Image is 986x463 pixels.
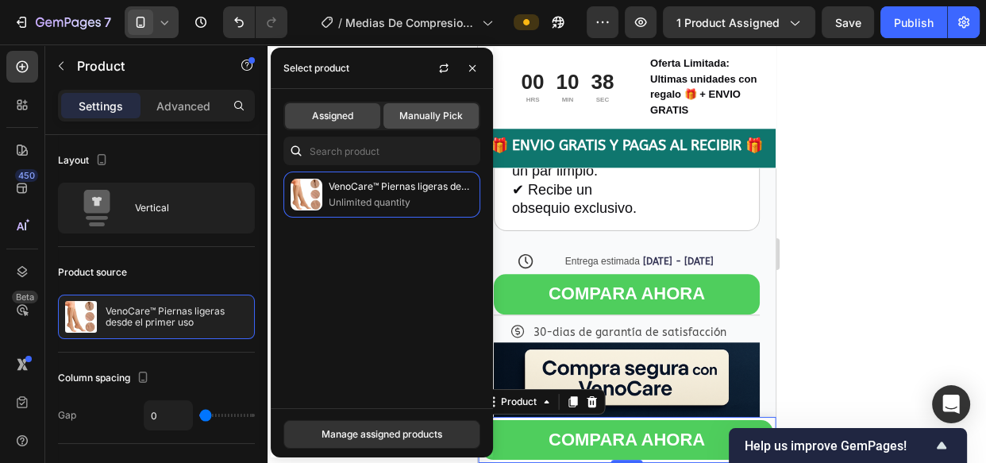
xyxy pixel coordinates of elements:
div: Manage assigned products [322,427,442,442]
p: Unlimited quantity [329,195,473,210]
div: Beta [12,291,38,303]
span: Manually Pick [399,109,463,123]
span: Medias De Compresion Anti Varices Cremallera [345,14,476,31]
div: 450 [15,169,38,182]
iframe: Design area [478,44,776,463]
div: Product source [58,265,127,280]
input: Search in Settings & Advanced [283,137,480,165]
input: Auto [144,401,192,430]
div: Undo/Redo [223,6,287,38]
button: Manage assigned products [283,420,480,449]
div: Column spacing [58,368,152,389]
p: Product [77,56,212,75]
span: Save [835,16,861,29]
p: Settings [79,98,123,114]
span: Help us improve GemPages! [745,438,932,453]
span: 1 product assigned [676,14,780,31]
button: 1 product assigned [663,6,815,38]
button: 7 [6,6,118,38]
div: Layout [58,150,111,172]
p: VenoCare™ Piernas ligeras desde el primer uso [329,179,473,195]
p: VenoCare™ Piernas ligeras desde el primer uso [106,306,248,328]
p: Advanced [156,98,210,114]
div: Select product [283,61,349,75]
div: Open Intercom Messenger [932,385,970,423]
div: Vertical [135,190,232,226]
img: product feature img [65,301,97,333]
div: Gap [58,408,76,422]
img: collections [291,179,322,210]
p: 7 [104,13,111,32]
button: Publish [880,6,947,38]
div: Publish [894,14,934,31]
button: Save [822,6,874,38]
span: Assigned [312,109,353,123]
button: Show survey - Help us improve GemPages! [745,436,951,455]
span: / [338,14,342,31]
